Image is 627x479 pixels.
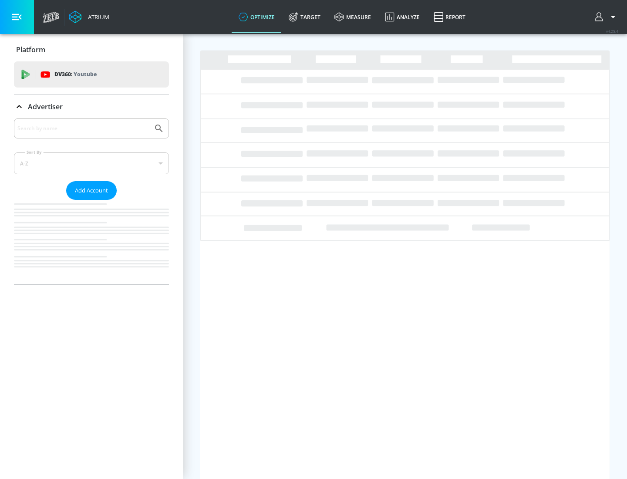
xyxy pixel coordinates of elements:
input: Search by name [17,123,149,134]
a: Analyze [378,1,427,33]
a: Report [427,1,472,33]
p: Platform [16,45,45,54]
p: Advertiser [28,102,63,111]
label: Sort By [25,149,44,155]
nav: list of Advertiser [14,200,169,284]
a: Target [282,1,327,33]
div: Atrium [84,13,109,21]
a: Atrium [69,10,109,24]
div: Advertiser [14,118,169,284]
button: Add Account [66,181,117,200]
div: Platform [14,37,169,62]
div: DV360: Youtube [14,61,169,88]
div: A-Z [14,152,169,174]
span: Add Account [75,186,108,196]
a: measure [327,1,378,33]
p: DV360: [54,70,97,79]
p: Youtube [74,70,97,79]
span: v 4.25.4 [606,29,618,34]
a: optimize [232,1,282,33]
div: Advertiser [14,94,169,119]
